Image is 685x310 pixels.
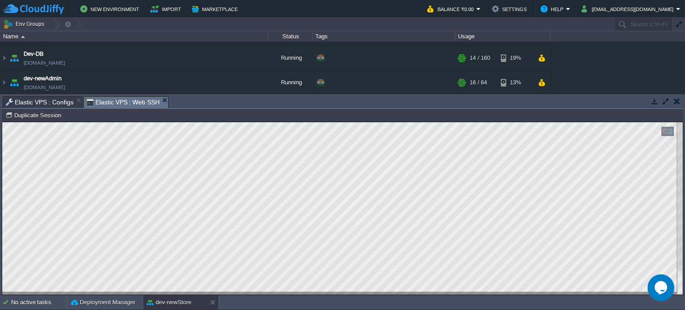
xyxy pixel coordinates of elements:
button: New Environment [80,4,142,14]
div: 14 / 160 [470,46,490,70]
span: [DOMAIN_NAME] [24,58,65,67]
button: Balance ₹0.00 [427,4,476,14]
div: Tags [313,31,455,41]
button: dev-newStore [147,298,191,307]
img: AMDAwAAAACH5BAEAAAAALAAAAAABAAEAAAICRAEAOw== [0,46,8,70]
span: Elastic VPS : Web SSH [87,97,160,108]
a: Dev-DB [24,50,44,58]
button: Help [541,4,566,14]
div: Usage [456,31,550,41]
div: 16 / 64 [470,70,487,95]
span: Elastic VPS : Configs [6,97,74,107]
div: Running [268,46,313,70]
img: AMDAwAAAACH5BAEAAAAALAAAAAABAAEAAAICRAEAOw== [0,70,8,95]
div: 19% [501,46,530,70]
img: CloudJiffy [3,4,64,15]
button: Duplicate Session [5,111,64,119]
button: Settings [492,4,529,14]
button: Env Groups [3,18,47,30]
div: Name [1,31,268,41]
button: Deployment Manager [71,298,135,307]
iframe: chat widget [648,274,676,301]
img: AMDAwAAAACH5BAEAAAAALAAAAAABAAEAAAICRAEAOw== [8,70,21,95]
span: [DOMAIN_NAME] [24,83,65,92]
a: dev-newAdmin [24,74,62,83]
img: AMDAwAAAACH5BAEAAAAALAAAAAABAAEAAAICRAEAOw== [21,36,25,38]
img: AMDAwAAAACH5BAEAAAAALAAAAAABAAEAAAICRAEAOw== [8,46,21,70]
div: No active tasks [11,295,67,310]
button: Marketplace [192,4,240,14]
div: 13% [501,70,530,95]
button: [EMAIL_ADDRESS][DOMAIN_NAME] [582,4,676,14]
div: Running [268,70,313,95]
div: Status [268,31,312,41]
button: Import [150,4,184,14]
